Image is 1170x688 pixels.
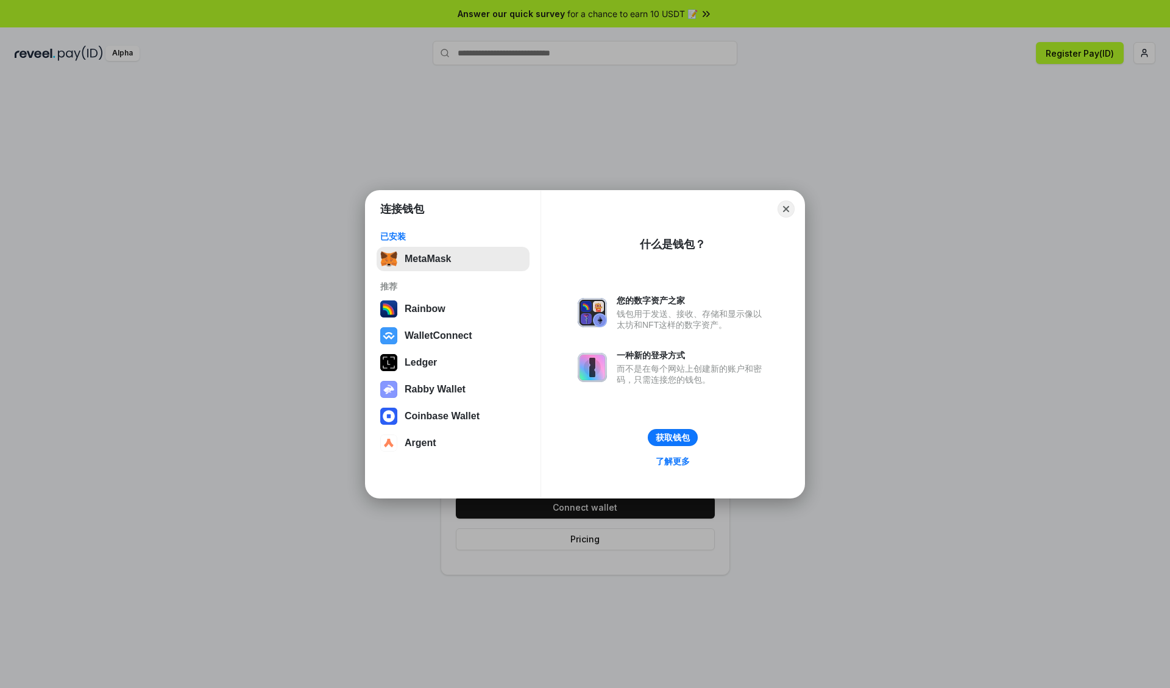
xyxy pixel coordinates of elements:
[405,330,472,341] div: WalletConnect
[405,357,437,368] div: Ledger
[380,250,397,268] img: svg+xml,%3Csvg%20fill%3D%22none%22%20height%3D%2233%22%20viewBox%3D%220%200%2035%2033%22%20width%...
[405,438,436,449] div: Argent
[380,231,526,242] div: 已安装
[617,350,768,361] div: 一种新的登录方式
[377,404,530,428] button: Coinbase Wallet
[377,297,530,321] button: Rainbow
[380,327,397,344] img: svg+xml,%3Csvg%20width%3D%2228%22%20height%3D%2228%22%20viewBox%3D%220%200%2028%2028%22%20fill%3D...
[377,350,530,375] button: Ledger
[405,384,466,395] div: Rabby Wallet
[617,308,768,330] div: 钱包用于发送、接收、存储和显示像以太坊和NFT这样的数字资产。
[648,429,698,446] button: 获取钱包
[640,237,706,252] div: 什么是钱包？
[617,363,768,385] div: 而不是在每个网站上创建新的账户和密码，只需连接您的钱包。
[578,298,607,327] img: svg+xml,%3Csvg%20xmlns%3D%22http%3A%2F%2Fwww.w3.org%2F2000%2Fsvg%22%20fill%3D%22none%22%20viewBox...
[778,200,795,218] button: Close
[380,354,397,371] img: svg+xml,%3Csvg%20xmlns%3D%22http%3A%2F%2Fwww.w3.org%2F2000%2Fsvg%22%20width%3D%2228%22%20height%3...
[656,432,690,443] div: 获取钱包
[377,324,530,348] button: WalletConnect
[405,411,480,422] div: Coinbase Wallet
[405,254,451,264] div: MetaMask
[380,300,397,317] img: svg+xml,%3Csvg%20width%3D%22120%22%20height%3D%22120%22%20viewBox%3D%220%200%20120%20120%22%20fil...
[578,353,607,382] img: svg+xml,%3Csvg%20xmlns%3D%22http%3A%2F%2Fwww.w3.org%2F2000%2Fsvg%22%20fill%3D%22none%22%20viewBox...
[380,434,397,452] img: svg+xml,%3Csvg%20width%3D%2228%22%20height%3D%2228%22%20viewBox%3D%220%200%2028%2028%22%20fill%3D...
[380,202,424,216] h1: 连接钱包
[380,408,397,425] img: svg+xml,%3Csvg%20width%3D%2228%22%20height%3D%2228%22%20viewBox%3D%220%200%2028%2028%22%20fill%3D...
[648,453,697,469] a: 了解更多
[377,377,530,402] button: Rabby Wallet
[377,431,530,455] button: Argent
[656,456,690,467] div: 了解更多
[405,303,445,314] div: Rainbow
[380,281,526,292] div: 推荐
[377,247,530,271] button: MetaMask
[380,381,397,398] img: svg+xml,%3Csvg%20xmlns%3D%22http%3A%2F%2Fwww.w3.org%2F2000%2Fsvg%22%20fill%3D%22none%22%20viewBox...
[617,295,768,306] div: 您的数字资产之家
